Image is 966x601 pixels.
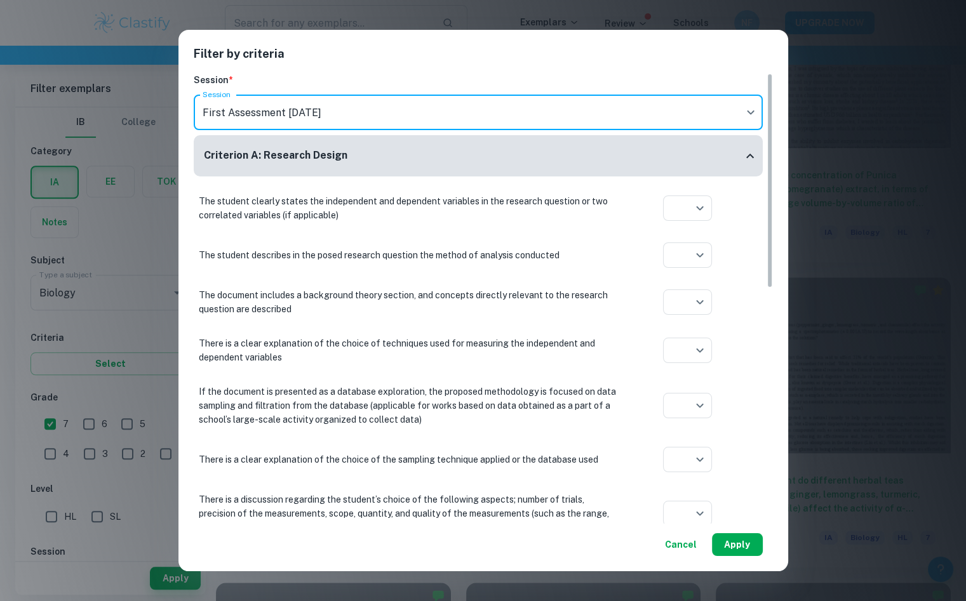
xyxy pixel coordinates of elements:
p: There is a clear explanation of the choice of the sampling technique applied or the database used [199,452,618,466]
p: The document includes a background theory section, and concepts directly relevant to the research... [199,288,618,316]
h2: Filter by criteria [194,45,773,73]
p: If the document is presented as a database exploration, the proposed methodology is focused on da... [199,385,618,426]
h6: Criterion A: Research Design [204,148,347,164]
p: The student describes in the posed research question the method of analysis conducted [199,248,618,262]
div: Criterion A: Research Design [194,135,763,176]
label: Session [203,89,231,100]
button: Cancel [660,533,702,556]
h6: Session [194,73,763,87]
p: The student clearly states the independent and dependent variables in the research question or tw... [199,194,618,222]
p: There is a clear explanation of the choice of techniques used for measuring the independent and d... [199,336,618,364]
p: There is a discussion regarding the student’s choice of the following aspects; number of trials, ... [199,492,618,534]
div: First Assessment [DATE] [194,95,763,130]
button: Apply [712,533,763,556]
